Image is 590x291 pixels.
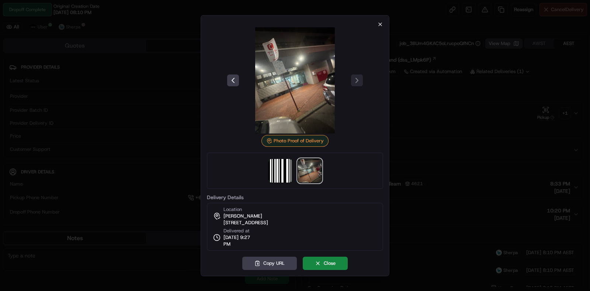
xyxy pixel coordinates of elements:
[207,195,383,200] label: Delivery Details
[303,257,348,270] button: Close
[242,27,348,134] img: photo_proof_of_delivery image
[242,257,297,270] button: Copy URL
[268,159,292,183] img: barcode_scan_on_pickup image
[223,228,257,234] span: Delivered at
[261,135,329,147] div: Photo Proof of Delivery
[298,159,322,183] img: photo_proof_of_delivery image
[223,206,242,213] span: Location
[223,213,262,219] span: [PERSON_NAME]
[223,234,257,247] span: [DATE] 9:27 PM
[223,219,268,226] span: [STREET_ADDRESS]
